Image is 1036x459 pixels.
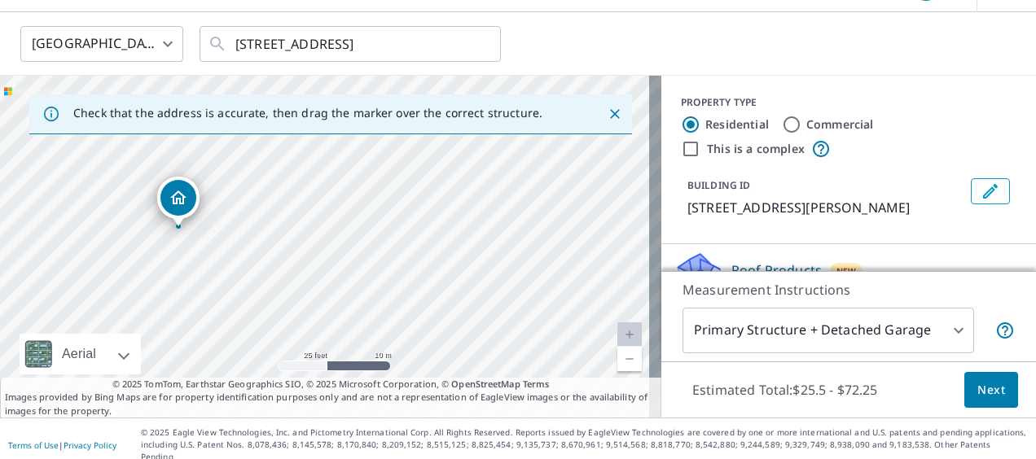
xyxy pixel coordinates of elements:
[235,21,468,67] input: Search by address or latitude-longitude
[604,103,626,125] button: Close
[681,95,1016,110] div: PROPERTY TYPE
[836,264,857,278] span: New
[20,334,141,374] div: Aerial
[705,116,769,133] label: Residential
[8,440,116,450] p: |
[731,260,822,280] p: Roof Products
[57,334,101,374] div: Aerial
[687,178,750,192] p: BUILDING ID
[995,321,1015,340] span: Your report will include the primary structure and a detached garage if one exists.
[8,439,59,451] a: Terms of Use
[617,347,642,371] a: Current Level 20, Zoom Out
[683,308,974,353] div: Primary Structure + Detached Garage
[112,378,550,391] span: © 2025 TomTom, Earthstar Geographics SIO, © 2025 Microsoft Corporation, ©
[73,106,542,120] p: Check that the address is accurate, then drag the marker over the correct structure.
[971,178,1010,204] button: Edit building 1
[617,322,642,347] a: Current Level 20, Zoom In Disabled
[707,141,805,157] label: This is a complex
[806,116,874,133] label: Commercial
[679,372,891,408] p: Estimated Total: $25.5 - $72.25
[523,378,550,390] a: Terms
[157,177,200,227] div: Dropped pin, building 1, Residential property, 11715 Champions Grove Ln Houston, TX 77066
[20,21,183,67] div: [GEOGRAPHIC_DATA]
[674,251,1023,314] div: Roof ProductsNewClaimsReady™ with Regular Delivery
[687,198,964,217] p: [STREET_ADDRESS][PERSON_NAME]
[64,439,116,451] a: Privacy Policy
[451,378,520,390] a: OpenStreetMap
[964,372,1018,409] button: Next
[977,380,1005,400] span: Next
[683,280,1015,299] p: Measurement Instructions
